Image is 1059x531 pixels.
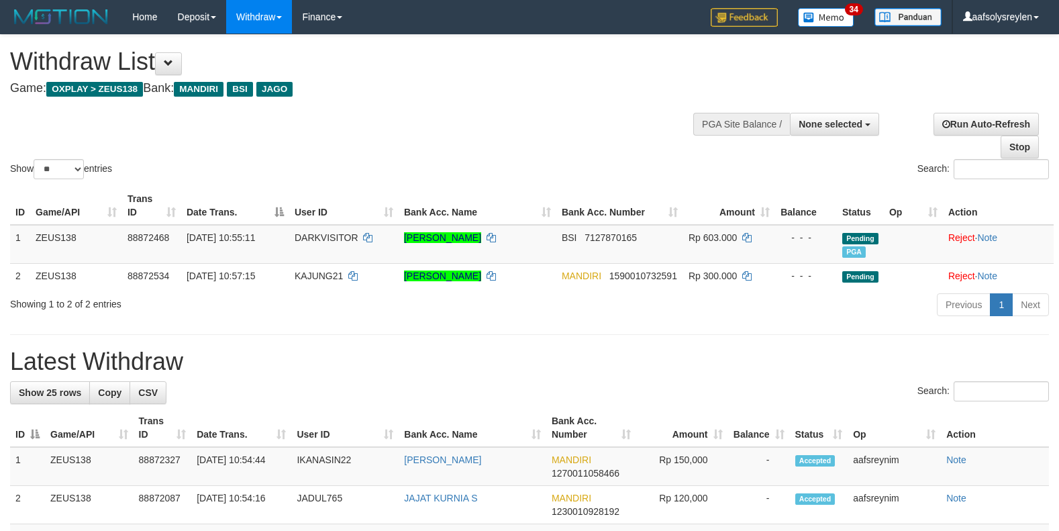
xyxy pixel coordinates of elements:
th: Amount: activate to sort column ascending [636,409,728,447]
th: Bank Acc. Number: activate to sort column ascending [546,409,636,447]
a: [PERSON_NAME] [404,232,481,243]
span: Show 25 rows [19,387,81,398]
span: Copy 7127870165 to clipboard [585,232,637,243]
a: Stop [1001,136,1039,158]
td: - [728,447,790,486]
span: 34 [845,3,863,15]
th: Trans ID: activate to sort column ascending [134,409,192,447]
td: ZEUS138 [30,263,122,288]
th: Action [943,187,1054,225]
th: Balance [775,187,837,225]
span: CSV [138,387,158,398]
td: ZEUS138 [45,447,134,486]
a: CSV [130,381,166,404]
a: [PERSON_NAME] [404,271,481,281]
td: [DATE] 10:54:44 [191,447,291,486]
span: JAGO [256,82,293,97]
span: Pending [842,233,878,244]
td: aafsreynim [848,447,941,486]
span: MANDIRI [552,493,591,503]
span: Marked by aafsolysreylen [842,246,866,258]
span: KAJUNG21 [295,271,343,281]
a: Show 25 rows [10,381,90,404]
th: ID [10,187,30,225]
th: Game/API: activate to sort column ascending [30,187,122,225]
span: [DATE] 10:55:11 [187,232,255,243]
td: 2 [10,486,45,524]
th: Op: activate to sort column ascending [884,187,943,225]
th: Game/API: activate to sort column ascending [45,409,134,447]
th: User ID: activate to sort column ascending [291,409,399,447]
th: Trans ID: activate to sort column ascending [122,187,181,225]
th: Date Trans.: activate to sort column descending [181,187,289,225]
span: MANDIRI [552,454,591,465]
a: Run Auto-Refresh [934,113,1039,136]
span: None selected [799,119,862,130]
th: ID: activate to sort column descending [10,409,45,447]
td: 2 [10,263,30,288]
td: · [943,225,1054,264]
th: Status [837,187,884,225]
a: Note [946,493,966,503]
th: Op: activate to sort column ascending [848,409,941,447]
a: Note [946,454,966,465]
span: Copy 1230010928192 to clipboard [552,506,619,517]
span: DARKVISITOR [295,232,358,243]
th: Amount: activate to sort column ascending [683,187,775,225]
a: Note [977,271,997,281]
a: JAJAT KURNIA S [404,493,477,503]
span: Copy 1590010732591 to clipboard [609,271,677,281]
img: panduan.png [874,8,942,26]
td: Rp 120,000 [636,486,728,524]
a: Note [977,232,997,243]
div: PGA Site Balance / [693,113,790,136]
span: MANDIRI [562,271,601,281]
th: User ID: activate to sort column ascending [289,187,399,225]
span: Accepted [795,455,836,467]
label: Search: [917,381,1049,401]
select: Showentries [34,159,84,179]
span: Pending [842,271,878,283]
a: Reject [948,271,975,281]
th: Status: activate to sort column ascending [790,409,848,447]
a: 1 [990,293,1013,316]
th: Date Trans.: activate to sort column ascending [191,409,291,447]
button: None selected [790,113,879,136]
td: JADUL765 [291,486,399,524]
th: Action [941,409,1049,447]
img: Feedback.jpg [711,8,778,27]
td: [DATE] 10:54:16 [191,486,291,524]
span: Copy 1270011058466 to clipboard [552,468,619,479]
h1: Latest Withdraw [10,348,1049,375]
a: Previous [937,293,991,316]
label: Search: [917,159,1049,179]
td: 1 [10,225,30,264]
span: 88872534 [128,271,169,281]
a: Next [1012,293,1049,316]
span: OXPLAY > ZEUS138 [46,82,143,97]
span: Accepted [795,493,836,505]
input: Search: [954,381,1049,401]
th: Bank Acc. Name: activate to sort column ascending [399,409,546,447]
td: - [728,486,790,524]
td: ZEUS138 [30,225,122,264]
th: Bank Acc. Name: activate to sort column ascending [399,187,556,225]
span: Rp 603.000 [689,232,737,243]
img: Button%20Memo.svg [798,8,854,27]
img: MOTION_logo.png [10,7,112,27]
span: MANDIRI [174,82,223,97]
span: BSI [227,82,253,97]
td: · [943,263,1054,288]
label: Show entries [10,159,112,179]
span: BSI [562,232,577,243]
td: IKANASIN22 [291,447,399,486]
td: Rp 150,000 [636,447,728,486]
div: - - - [780,231,831,244]
span: 88872468 [128,232,169,243]
td: 88872327 [134,447,192,486]
div: Showing 1 to 2 of 2 entries [10,292,432,311]
td: aafsreynim [848,486,941,524]
td: 1 [10,447,45,486]
td: 88872087 [134,486,192,524]
input: Search: [954,159,1049,179]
